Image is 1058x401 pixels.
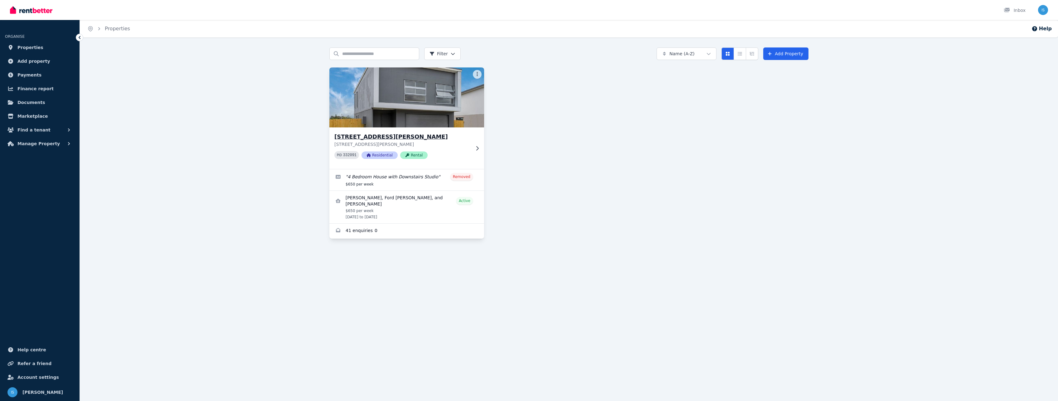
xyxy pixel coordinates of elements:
img: 49/26 Radke Road, Bethania [326,66,488,129]
div: View options [721,47,758,60]
span: Manage Property [17,140,60,147]
button: Card view [721,47,734,60]
span: Filter [430,51,448,57]
span: Payments [17,71,41,79]
img: Isaac [1038,5,1048,15]
a: Enquiries for 49/26 Radke Road, Bethania [329,224,484,239]
button: Find a tenant [5,124,75,136]
a: Add Property [763,47,808,60]
button: Name (A-Z) [657,47,716,60]
a: Refer a friend [5,357,75,370]
span: Name (A-Z) [669,51,695,57]
a: Add property [5,55,75,67]
img: RentBetter [10,5,52,15]
a: Account settings [5,371,75,384]
span: [PERSON_NAME] [22,389,63,396]
a: Finance report [5,82,75,95]
button: Expanded list view [746,47,758,60]
a: Properties [5,41,75,54]
span: Find a tenant [17,126,51,134]
span: Rental [400,151,428,159]
nav: Breadcrumb [80,20,138,37]
a: Properties [105,26,130,32]
button: Help [1031,25,1052,32]
small: PID [337,153,342,157]
a: Payments [5,69,75,81]
a: Edit listing: 4 Bedroom House with Downstairs Studio [329,169,484,191]
button: Compact list view [734,47,746,60]
a: 49/26 Radke Road, Bethania[STREET_ADDRESS][PERSON_NAME][STREET_ADDRESS][PERSON_NAME]PID 332091Res... [329,67,484,169]
a: Help centre [5,344,75,356]
span: Residential [362,151,398,159]
span: Properties [17,44,43,51]
span: Marketplace [17,112,48,120]
a: Documents [5,96,75,109]
p: [STREET_ADDRESS][PERSON_NAME] [334,141,470,147]
code: 332091 [343,153,357,157]
button: More options [473,70,482,79]
span: Help centre [17,346,46,354]
button: Filter [424,47,461,60]
button: Manage Property [5,137,75,150]
img: Isaac [7,387,17,397]
div: Inbox [1004,7,1026,13]
a: View details for Tenielle Popp, Ford Popp, and David Madden [329,191,484,223]
span: Account settings [17,374,59,381]
span: ORGANISE [5,34,25,39]
span: Refer a friend [17,360,51,367]
span: Documents [17,99,45,106]
a: Marketplace [5,110,75,122]
span: Finance report [17,85,54,92]
span: Add property [17,57,50,65]
h3: [STREET_ADDRESS][PERSON_NAME] [334,132,470,141]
